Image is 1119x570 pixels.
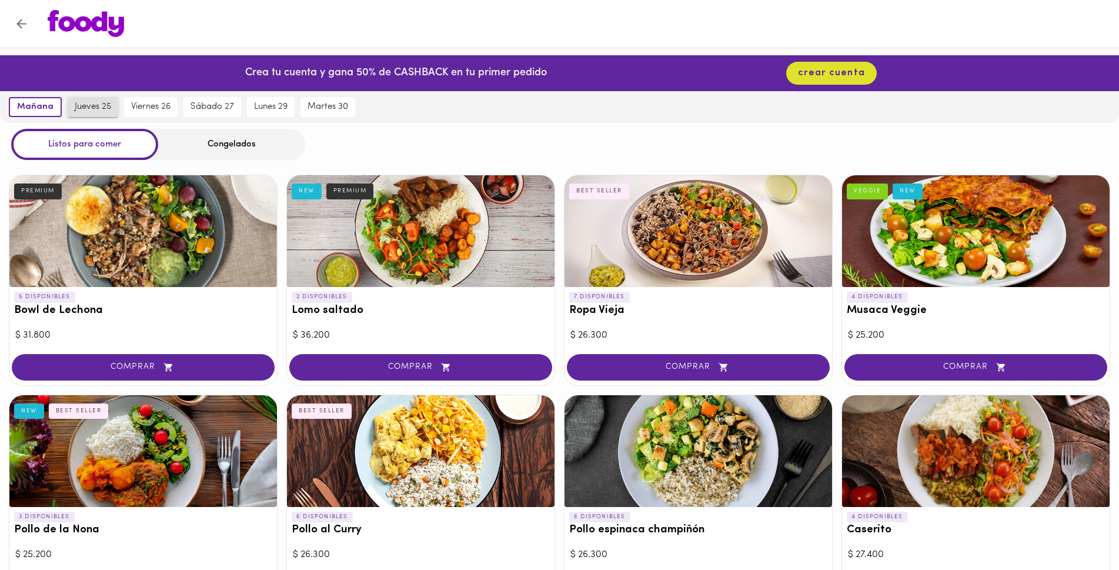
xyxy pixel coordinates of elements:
h3: Caserito [847,524,1105,536]
p: Crea tu cuenta y gana 50% de CASHBACK en tu primer pedido [245,66,547,81]
div: $ 25.200 [15,548,271,562]
button: lunes 29 [247,97,295,117]
p: 2 DISPONIBLES [292,292,352,302]
div: $ 25.200 [848,329,1104,342]
div: Bowl de Lechona [9,175,277,287]
span: COMPRAR [859,362,1093,372]
button: martes 30 [300,97,355,117]
div: PREMIUM [14,184,62,199]
button: jueves 25 [68,97,118,117]
div: $ 26.300 [570,548,826,562]
div: Lomo saltado [287,175,555,287]
p: 6 DISPONIBLES [292,512,353,522]
p: 7 DISPONIBLES [569,292,630,302]
span: COMPRAR [26,362,260,372]
span: COMPRAR [582,362,815,372]
button: mañana [9,97,62,117]
iframe: Messagebird Livechat Widget [1051,502,1107,558]
span: lunes 29 [254,102,288,112]
span: crear cuenta [798,68,865,79]
div: NEW [292,184,322,199]
div: Congelados [158,129,305,160]
div: $ 31.800 [15,329,271,342]
div: Ropa Vieja [564,175,832,287]
button: Volver [7,9,36,38]
div: BEST SELLER [569,184,629,199]
h3: Pollo al Curry [292,524,550,536]
div: Caserito [842,395,1110,507]
span: jueves 25 [75,102,111,112]
button: COMPRAR [567,354,830,381]
span: COMPRAR [304,362,537,372]
h3: Pollo de la Nona [14,524,272,536]
button: sábado 27 [183,97,241,117]
div: $ 26.300 [570,329,826,342]
p: 4 DISPONIBLES [847,512,908,522]
span: mañana [17,102,54,112]
button: COMPRAR [289,354,552,381]
div: Pollo espinaca champiñón [564,395,832,507]
div: $ 36.200 [293,329,549,342]
button: viernes 26 [124,97,178,117]
p: 4 DISPONIBLES [847,292,908,302]
button: crear cuenta [786,62,877,85]
button: COMPRAR [12,354,275,381]
span: viernes 26 [131,102,171,112]
h3: Pollo espinaca champiñón [569,524,827,536]
button: COMPRAR [844,354,1107,381]
h3: Ropa Vieja [569,305,827,317]
div: VEGGIE [847,184,888,199]
div: Listos para comer [11,129,158,160]
span: sábado 27 [191,102,234,112]
h3: Musaca Veggie [847,305,1105,317]
h3: Bowl de Lechona [14,305,272,317]
div: NEW [14,404,44,419]
img: logo.png [48,10,124,37]
p: 3 DISPONIBLES [14,512,75,522]
div: PREMIUM [326,184,374,199]
p: 5 DISPONIBLES [14,292,75,302]
div: Pollo al Curry [287,395,555,507]
p: 6 DISPONIBLES [569,512,630,522]
span: martes 30 [308,102,348,112]
div: NEW [893,184,923,199]
div: Musaca Veggie [842,175,1110,287]
div: BEST SELLER [292,404,352,419]
h3: Lomo saltado [292,305,550,317]
div: BEST SELLER [49,404,109,419]
div: Pollo de la Nona [9,395,277,507]
div: $ 27.400 [848,548,1104,562]
div: $ 26.300 [293,548,549,562]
